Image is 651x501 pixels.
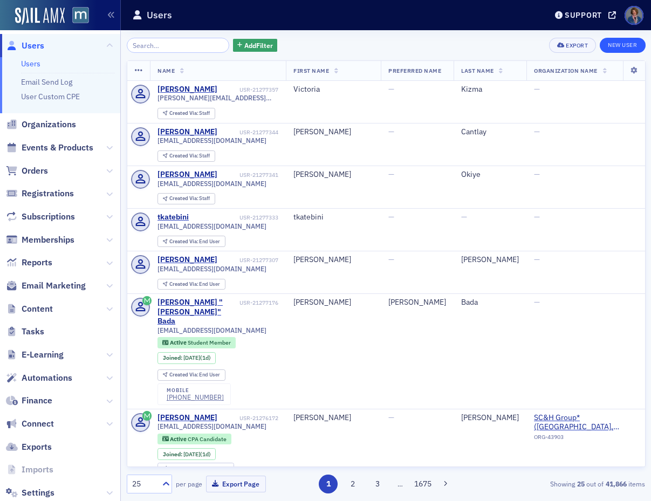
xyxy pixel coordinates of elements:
[127,38,230,53] input: Search…
[293,298,373,307] div: [PERSON_NAME]
[6,142,93,154] a: Events & Products
[157,352,216,364] div: Joined: 2025-08-18 00:00:00
[188,435,227,443] span: CPA Candidate
[157,94,278,102] span: [PERSON_NAME][EMAIL_ADDRESS][DOMAIN_NAME]
[6,464,53,476] a: Imports
[6,234,74,246] a: Memberships
[293,212,373,222] div: tkatebini
[534,67,598,74] span: Organization Name
[169,109,200,116] span: Created Via :
[22,211,75,223] span: Subscriptions
[480,479,646,489] div: Showing out of items
[6,326,44,338] a: Tasks
[6,303,53,315] a: Content
[461,298,519,307] div: Bada
[157,448,216,460] div: Joined: 2025-08-18 00:00:00
[461,413,519,423] div: [PERSON_NAME]
[22,40,44,52] span: Users
[534,434,632,444] div: ORG-43903
[388,84,394,94] span: —
[22,349,64,361] span: E-Learning
[157,236,225,247] div: Created Via: End User
[183,354,200,361] span: [DATE]
[157,127,217,137] div: [PERSON_NAME]
[534,169,540,179] span: —
[132,478,156,490] div: 25
[157,255,217,265] a: [PERSON_NAME]
[461,170,519,180] div: Okiye
[220,171,279,179] div: USR-21277341
[6,418,54,430] a: Connect
[157,108,215,119] div: Created Via: Staff
[157,337,236,348] div: Active: Active: Student Member
[461,67,494,74] span: Last Name
[157,150,215,162] div: Created Via: Staff
[220,129,279,136] div: USR-21277344
[6,372,72,384] a: Automations
[22,142,93,154] span: Events & Products
[22,441,52,453] span: Exports
[183,354,211,361] div: (1d)
[6,349,64,361] a: E-Learning
[22,257,52,269] span: Reports
[534,413,632,432] a: SC&H Group* ([GEOGRAPHIC_DATA], [GEOGRAPHIC_DATA])
[388,127,394,136] span: —
[169,195,200,202] span: Created Via :
[167,393,224,401] a: [PHONE_NUMBER]
[188,339,231,346] span: Student Member
[534,413,632,432] span: SC&H Group* (Sparks Glencoe, MD)
[22,487,54,499] span: Settings
[293,413,373,423] div: [PERSON_NAME]
[169,111,210,116] div: Staff
[534,255,540,264] span: —
[233,39,277,52] button: AddFilter
[176,479,202,489] label: per page
[534,127,540,136] span: —
[293,67,329,74] span: First Name
[170,435,188,443] span: Active
[22,188,74,200] span: Registrations
[183,450,200,458] span: [DATE]
[157,434,231,444] div: Active: Active: CPA Candidate
[344,475,362,493] button: 2
[15,8,65,25] img: SailAMX
[21,77,72,87] a: Email Send Log
[157,326,266,334] span: [EMAIL_ADDRESS][DOMAIN_NAME]
[393,479,408,489] span: …
[22,165,48,177] span: Orders
[22,395,52,407] span: Finance
[22,326,44,338] span: Tasks
[169,153,210,159] div: Staff
[6,119,76,131] a: Organizations
[388,169,394,179] span: —
[600,38,645,53] a: New User
[191,214,279,221] div: USR-21277333
[388,298,446,307] div: [PERSON_NAME]
[162,435,227,442] a: Active CPA Candidate
[6,487,54,499] a: Settings
[6,211,75,223] a: Subscriptions
[163,354,183,361] span: Joined :
[169,152,200,159] span: Created Via :
[169,196,210,202] div: Staff
[6,395,52,407] a: Finance
[169,282,221,287] div: End User
[169,238,200,245] span: Created Via :
[167,387,224,394] div: mobile
[157,212,189,222] div: tkatebini
[575,479,586,489] strong: 25
[169,239,221,245] div: End User
[157,170,217,180] a: [PERSON_NAME]
[157,85,217,94] a: [PERSON_NAME]
[388,212,394,222] span: —
[461,212,467,222] span: —
[22,119,76,131] span: Organizations
[157,67,175,74] span: Name
[183,451,211,458] div: (1d)
[21,92,80,101] a: User Custom CPE
[534,212,540,222] span: —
